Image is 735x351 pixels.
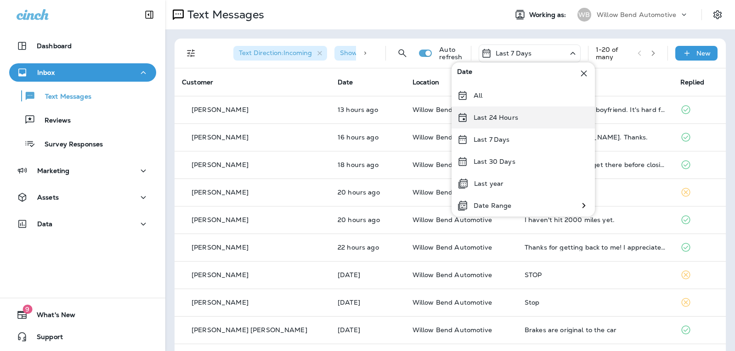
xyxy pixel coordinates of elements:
span: Replied [680,78,704,86]
button: Filters [182,44,200,62]
span: 9 [23,305,32,314]
span: Willow Bend Automotive [413,188,492,196]
p: [PERSON_NAME] [192,189,249,196]
p: Aug 26, 2025 01:26 PM [338,299,398,306]
div: Thanks for getting back to me! I appreciate the information. We'll let you guys know if anything ... [525,244,666,251]
div: WB [577,8,591,22]
span: Date [338,78,353,86]
p: [PERSON_NAME] [192,106,249,113]
div: Text Direction:Incoming [233,46,327,61]
p: Aug 27, 2025 03:13 PM [338,134,398,141]
p: Text Messages [36,93,91,101]
p: [PERSON_NAME] [192,161,249,168]
div: STOP [525,189,666,196]
span: Willow Bend Automotive [413,106,492,114]
p: Survey Responses [35,140,103,149]
div: 1 - 20 of many [596,46,630,61]
div: Brakes are original to the car [525,326,666,334]
div: Okay great. I'll try to get there before closing though. [525,161,666,168]
button: Search Messages [393,44,412,62]
p: Auto refresh [439,46,463,61]
p: [PERSON_NAME] [192,134,249,141]
div: Doing good Cheri. Thanks. [525,134,666,141]
button: Collapse Sidebar [136,6,162,24]
p: Willow Bend Automotive [597,11,676,18]
div: Let me check with my boyfriend. It's hard for us to drop it off between working and getting our k... [525,106,666,113]
button: Survey Responses [9,134,156,153]
p: Last 30 Days [474,158,515,165]
p: Inbox [37,69,55,76]
button: Text Messages [9,86,156,106]
span: Willow Bend Automotive [413,243,492,251]
button: Data [9,215,156,233]
p: Last year [474,180,503,187]
p: Aug 27, 2025 11:45 AM [338,189,398,196]
span: Willow Bend Automotive [413,161,492,169]
p: Assets [37,194,59,201]
span: What's New [28,311,75,322]
span: Willow Bend Automotive [413,271,492,279]
span: Willow Bend Automotive [413,216,492,224]
div: Show Start/Stop/Unsubscribe:true [334,46,466,61]
p: Aug 27, 2025 01:27 PM [338,161,398,168]
p: [PERSON_NAME] [192,299,249,306]
span: Working as: [529,11,568,19]
div: STOP [525,271,666,279]
span: Location [413,78,439,86]
p: Last 24 Hours [474,114,518,121]
p: [PERSON_NAME] [192,271,249,279]
p: Text Messages [184,8,264,22]
span: Willow Bend Automotive [413,326,492,334]
button: 9What's New [9,306,156,324]
p: All [474,92,482,99]
button: Reviews [9,110,156,129]
p: Dashboard [37,42,72,50]
div: Stop [525,299,666,306]
p: Marketing [37,167,69,174]
p: Aug 26, 2025 02:24 PM [338,271,398,279]
button: Marketing [9,162,156,180]
span: Date [457,68,473,79]
button: Support [9,328,156,346]
button: Settings [709,6,726,23]
p: Last 7 Days [496,50,532,57]
p: Data [37,220,53,228]
p: Aug 26, 2025 01:15 PM [338,326,398,334]
div: I haven't hit 2000 miles yet. [525,216,666,223]
span: Support [28,333,63,344]
span: Customer [182,78,213,86]
p: Reviews [35,117,71,125]
p: [PERSON_NAME] [PERSON_NAME] [192,326,307,334]
p: [PERSON_NAME] [192,216,249,223]
p: [PERSON_NAME] [192,244,249,251]
button: Dashboard [9,37,156,55]
p: Aug 27, 2025 06:34 PM [338,106,398,113]
span: Text Direction : Incoming [239,49,312,57]
span: Willow Bend Automotive [413,298,492,306]
button: Assets [9,188,156,206]
p: Aug 27, 2025 09:44 AM [338,244,398,251]
p: New [696,50,711,57]
p: Aug 27, 2025 11:34 AM [338,216,398,223]
p: Date Range [474,202,511,209]
span: Show Start/Stop/Unsubscribe : true [340,49,451,57]
p: Last 7 Days [474,136,510,143]
button: Inbox [9,63,156,82]
span: Willow Bend Automotive [413,133,492,141]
